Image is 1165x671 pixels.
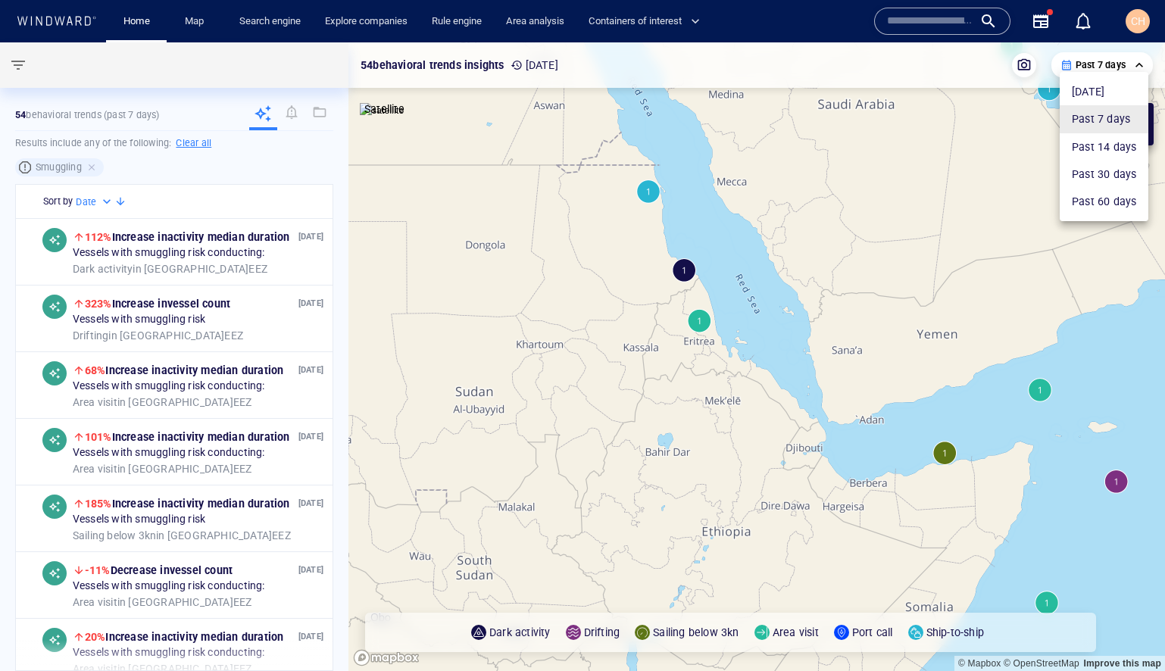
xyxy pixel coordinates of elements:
[1060,188,1148,215] li: Past 60 days
[1060,105,1148,133] li: Past 7 days
[1060,133,1148,161] li: Past 14 days
[1060,78,1148,105] li: [DATE]
[1060,161,1148,188] li: Past 30 days
[1101,603,1154,660] iframe: Chat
